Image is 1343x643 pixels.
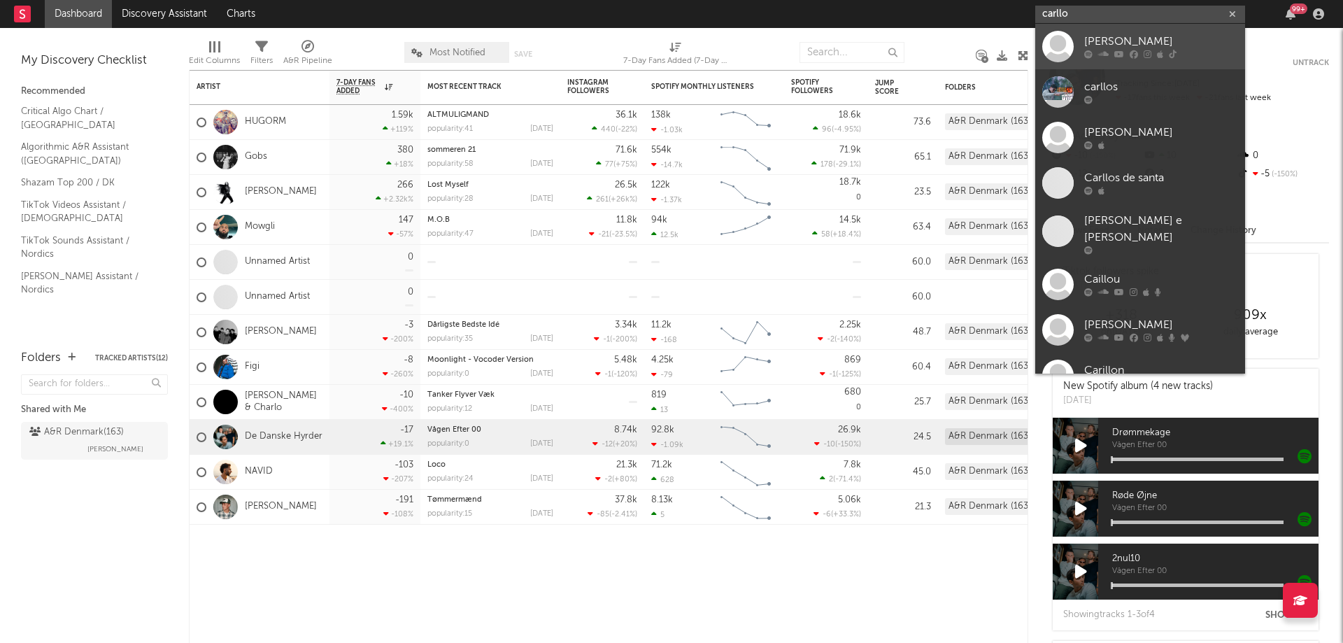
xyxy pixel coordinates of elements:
[612,336,635,344] span: -200 %
[618,126,635,134] span: -22 %
[530,475,553,483] div: [DATE]
[829,371,836,379] span: -1
[838,495,861,504] div: 5.06k
[530,230,553,238] div: [DATE]
[87,441,143,458] span: [PERSON_NAME]
[839,146,861,155] div: 71.9k
[530,335,553,343] div: [DATE]
[399,390,413,400] div: -10
[714,175,777,210] svg: Chart title
[875,394,931,411] div: 25.7
[427,461,553,469] div: Loco
[651,335,677,344] div: -168
[1035,206,1245,262] a: [PERSON_NAME] e [PERSON_NAME]
[1035,69,1245,115] a: carllos
[945,183,1035,200] div: A&R Denmark (163)
[386,160,413,169] div: +18 %
[651,111,671,120] div: 138k
[838,371,859,379] span: -125 %
[611,196,635,204] span: +26k %
[829,476,833,483] span: 2
[1084,362,1238,379] div: Carillon
[245,256,310,268] a: Unnamed Artist
[308,80,322,94] button: Filter by Artist
[837,441,859,448] span: -150 %
[614,476,635,483] span: +80 %
[1084,125,1238,141] div: [PERSON_NAME]
[381,439,413,448] div: +19.1 %
[875,254,931,271] div: 60.0
[21,175,154,190] a: Shazam Top 200 / DK
[651,83,756,91] div: Spotify Monthly Listeners
[245,466,273,478] a: NAVID
[1236,165,1329,183] div: -5
[651,215,667,225] div: 94k
[822,126,832,134] span: 96
[395,460,413,469] div: -103
[21,52,168,69] div: My Discovery Checklist
[651,195,682,204] div: -1.37k
[875,79,910,96] div: Jump Score
[818,334,861,344] div: ( )
[383,334,413,344] div: -200 %
[245,390,322,414] a: [PERSON_NAME] & Charlo
[1236,147,1329,165] div: 0
[813,509,861,518] div: ( )
[839,320,861,330] div: 2.25k
[383,509,413,518] div: -108 %
[1035,353,1245,398] a: Carillon
[604,371,611,379] span: -1
[21,374,168,395] input: Search for folders...
[397,146,413,155] div: 380
[839,178,861,187] div: 18.7k
[245,501,317,513] a: [PERSON_NAME]
[714,210,777,245] svg: Chart title
[21,269,154,297] a: [PERSON_NAME] Assistant / Nordics
[530,510,553,518] div: [DATE]
[1084,317,1238,334] div: [PERSON_NAME]
[1035,6,1245,23] input: Search for artists
[588,509,637,518] div: ( )
[847,80,861,94] button: Filter by Spotify Followers
[596,196,609,204] span: 261
[651,320,671,330] div: 11.2k
[604,476,612,483] span: -2
[1112,567,1319,576] span: Vågen Efter 00
[427,216,553,224] div: M.O.B
[197,83,301,91] div: Artist
[714,350,777,385] svg: Chart title
[427,160,474,168] div: popularity: 58
[820,161,833,169] span: 178
[596,160,637,169] div: ( )
[427,111,553,119] div: ALTMULIGMAND
[811,160,861,169] div: ( )
[611,511,635,518] span: -2.41 %
[1084,271,1238,288] div: Caillou
[651,405,668,414] div: 13
[1112,441,1319,450] span: Vågen Efter 00
[1063,607,1155,623] div: Showing track s 1- 3 of 4
[283,52,332,69] div: A&R Pipeline
[592,125,637,134] div: ( )
[427,181,469,189] a: Lost Myself
[611,231,635,239] span: -23.5 %
[945,358,1035,375] div: A&R Denmark (163)
[875,149,931,166] div: 65.1
[835,161,859,169] span: -29.1 %
[945,323,1035,340] div: A&R Denmark (163)
[791,175,861,209] div: 0
[427,426,481,434] a: Vågen Efter 00
[597,511,609,518] span: -85
[875,499,931,516] div: 21.3
[530,195,553,203] div: [DATE]
[714,315,777,350] svg: Chart title
[189,35,240,76] div: Edit Columns
[382,404,413,414] div: -400 %
[383,369,413,379] div: -260 %
[603,336,610,344] span: -1
[1286,8,1295,20] button: 99+
[821,231,830,239] span: 58
[587,195,637,204] div: ( )
[427,146,553,154] div: sommeren 21
[598,231,609,239] span: -21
